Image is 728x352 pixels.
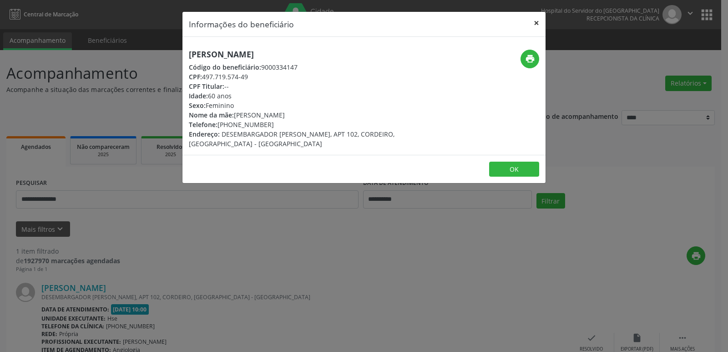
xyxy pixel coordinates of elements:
span: DESEMBARGADOR [PERSON_NAME], APT 102, CORDEIRO, [GEOGRAPHIC_DATA] - [GEOGRAPHIC_DATA] [189,130,394,148]
span: Endereço: [189,130,220,138]
i: print [525,54,535,64]
span: Idade: [189,92,208,100]
div: 9000334147 [189,62,418,72]
span: Nome da mãe: [189,111,234,119]
h5: Informações do beneficiário [189,18,294,30]
span: Código do beneficiário: [189,63,261,71]
div: 60 anos [189,91,418,101]
div: [PERSON_NAME] [189,110,418,120]
button: print [521,50,539,68]
button: Close [527,12,546,34]
h5: [PERSON_NAME] [189,50,418,59]
div: 497.719.574-49 [189,72,418,82]
button: OK [489,162,539,177]
div: [PHONE_NUMBER] [189,120,418,129]
span: CPF: [189,72,202,81]
div: Feminino [189,101,418,110]
div: -- [189,82,418,91]
span: Sexo: [189,101,206,110]
span: Telefone: [189,120,217,129]
span: CPF Titular: [189,82,224,91]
